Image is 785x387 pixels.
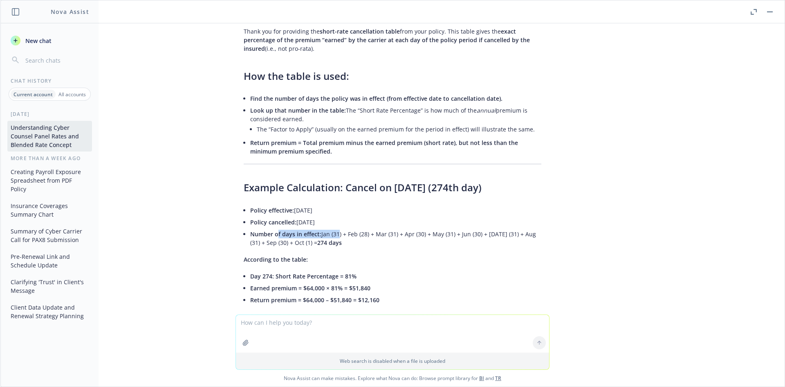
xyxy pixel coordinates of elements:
a: TR [495,375,501,382]
p: Current account [13,91,53,98]
button: Insurance Coverages Summary Chart [7,199,92,221]
em: annual [477,106,496,114]
button: Summary of Cyber Carrier Call for PAX8 Submission [7,224,92,247]
span: Return premium = Total premium minus the earned premium (short rate), but not less than the minim... [250,139,518,155]
button: New chat [7,33,92,48]
button: Creating Payroll Exposure Spreadsheet from PDF Policy [7,165,92,196]
div: Chat History [1,77,99,84]
button: Pre-Renewal Link and Schedule Update [7,250,92,272]
span: Earned premium = $64,000 × 81% = $51,840 [250,284,370,292]
p: All accounts [58,91,86,98]
h3: How the table is used: [244,69,541,83]
li: [DATE] [250,216,541,228]
p: Web search is disabled when a file is uploaded [241,358,544,364]
li: Jan (31) + Feb (28) + Mar (31) + Apr (30) + May (31) + Jun (30) + [DATE] (31) + Aug (31) + Sep (3... [250,228,541,249]
div: [DATE] [1,111,99,118]
h1: Nova Assist [51,7,89,16]
span: exact percentage of the premium “earned” by the carrier at each day of the policy period if cance... [244,27,530,52]
button: Clarifying 'Trust' in Client's Message [7,275,92,297]
span: 274 days [317,239,342,247]
span: short-rate cancellation table [320,27,400,35]
div: More than a week ago [1,155,99,162]
span: Example Calculation: Cancel on [DATE] (274th day) [244,181,482,194]
span: Number of days in effect: [250,230,321,238]
button: Client Data Update and Renewal Strategy Planning [7,301,92,323]
span: According to the table: [244,256,308,263]
span: Policy cancelled: [250,218,296,226]
span: Look up that number in the table: [250,106,346,114]
span: Nova Assist can make mistakes. Explore what Nova can do: Browse prompt library for and [4,370,781,387]
a: BI [479,375,484,382]
li: The “Short Rate Percentage” is how much of the premium is considered earned. [250,104,541,137]
p: Thank you for providing the from your policy. This table gives the (i.e., not pro-rata). [244,27,541,53]
span: New chat [24,36,52,45]
input: Search chats [24,54,89,66]
span: Day 274: Short Rate Percentage = 81% [250,272,357,280]
span: Return premium = $64,000 – $51,840 = $12,160 [250,296,379,304]
li: The “Factor to Apply” (usually on the earned premium for the period in effect) will illustrate th... [257,123,541,135]
span: Pro-rata (for comparison): [244,313,316,321]
span: Find the number of days the policy was in effect (from effective date to cancellation date). [250,95,502,102]
button: Understanding Cyber Counsel Panel Rates and Blended Rate Concept [7,121,92,152]
span: Policy effective: [250,206,294,214]
li: [DATE] [250,204,541,216]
